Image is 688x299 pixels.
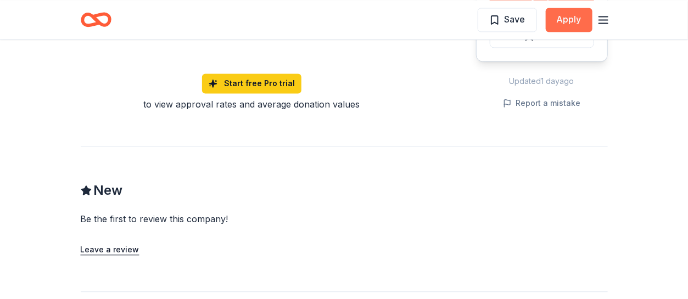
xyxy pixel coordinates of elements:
[81,7,111,32] a: Home
[546,8,592,32] button: Apply
[81,98,423,111] div: to view approval rates and average donation values
[81,243,139,256] button: Leave a review
[94,182,123,199] span: New
[81,212,362,225] div: Be the first to review this company!
[503,97,581,110] button: Report a mistake
[478,8,537,32] button: Save
[505,12,525,26] span: Save
[476,75,608,88] div: Updated 1 day ago
[202,74,301,93] a: Start free Pro trial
